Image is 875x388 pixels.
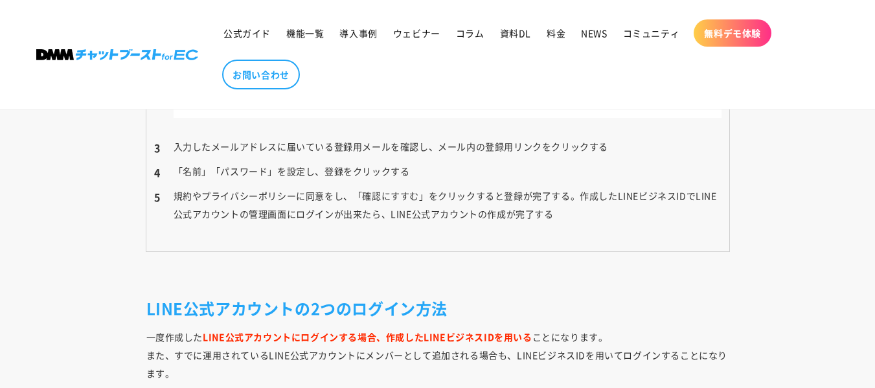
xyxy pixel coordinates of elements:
[500,27,531,39] span: 資料DL
[623,27,680,39] span: コミュニティ
[581,27,607,39] span: NEWS
[146,298,729,318] h2: LINE公式アカウントの2つのログイン方法
[339,27,377,39] span: 導入事例
[539,19,573,47] a: 料金
[154,187,722,223] li: 規約やプライバシーポリシーに同意をし、「確認にすすむ」をクリックすると登録が完了する。作成したLINEビジネスIDでLINE公式アカウントの管理画面にログインが出来たら、LINE公式アカウントの...
[203,330,532,343] strong: LINE公式アカウントにログインする場合、作成したLINEビジネスIDを用いる
[216,19,278,47] a: 公式ガイド
[233,69,290,80] span: お問い合わせ
[286,27,324,39] span: 機能一覧
[547,27,565,39] span: 料金
[332,19,385,47] a: 導入事例
[222,60,300,89] a: お問い合わせ
[448,19,492,47] a: コラム
[694,19,771,47] a: 無料デモ体験
[393,27,440,39] span: ウェビナー
[456,27,484,39] span: コラム
[385,19,448,47] a: ウェビナー
[146,328,729,382] p: 一度作成した ことになります。 また、すでに運用されているLINE公式アカウントにメンバーとして追加される場合も、LINEビジネスIDを用いてログインすることになります。
[278,19,332,47] a: 機能一覧
[154,162,722,180] li: 「名前」「パスワード」を設定し、登録をクリックする
[573,19,615,47] a: NEWS
[154,137,722,155] li: 入力したメールアドレスに届いている登録用メールを確認し、メール内の登録用リンクをクリックする
[223,27,271,39] span: 公式ガイド
[36,49,198,60] img: 株式会社DMM Boost
[615,19,688,47] a: コミュニティ
[704,27,761,39] span: 無料デモ体験
[492,19,539,47] a: 資料DL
